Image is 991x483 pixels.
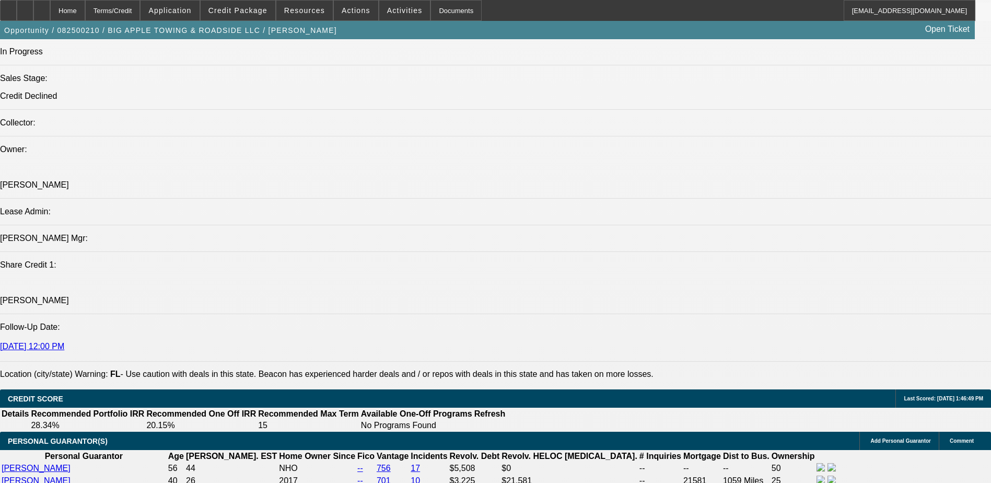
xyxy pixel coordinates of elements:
td: -- [722,463,770,474]
b: Home Owner Since [279,452,355,461]
button: Actions [334,1,378,20]
span: Comment [950,438,974,444]
td: 56 [168,463,184,474]
b: [PERSON_NAME]. EST [186,452,277,461]
span: CREDIT SCORE [8,395,63,403]
td: 28.34% [30,420,145,431]
b: Revolv. HELOC [MEDICAL_DATA]. [502,452,637,461]
th: Details [1,409,29,419]
b: Personal Guarantor [45,452,123,461]
span: Last Scored: [DATE] 1:46:49 PM [904,396,983,401]
a: 756 [377,464,391,473]
th: Available One-Off Programs [360,409,473,419]
b: Vantage [377,452,409,461]
img: facebook-icon.png [817,463,825,471]
td: $0 [501,463,638,474]
th: Recommended Portfolio IRR [30,409,145,419]
span: PERSONAL GUARANTOR(S) [8,437,108,445]
th: Recommended Max Term [258,409,359,419]
span: Opportunity / 082500210 / BIG APPLE TOWING & ROADSIDE LLC / [PERSON_NAME] [4,26,337,34]
label: - Use caution with deals in this state. Beacon has experienced harder deals and / or repos with d... [110,370,654,378]
a: 17 [411,464,420,473]
b: FL [110,370,121,378]
button: Credit Package [201,1,275,20]
b: Dist to Bus. [723,452,770,461]
span: Activities [387,6,423,15]
a: [PERSON_NAME] [2,464,71,473]
td: No Programs Found [360,420,473,431]
th: Refresh [474,409,506,419]
span: Resources [284,6,325,15]
a: -- [357,464,363,473]
b: # Inquiries [639,452,681,461]
b: Revolv. Debt [450,452,500,461]
td: NHO [278,463,356,474]
span: Add Personal Guarantor [870,438,931,444]
td: -- [683,463,721,474]
span: Credit Package [208,6,267,15]
button: Resources [276,1,333,20]
b: Incidents [411,452,447,461]
b: Fico [357,452,375,461]
img: linkedin-icon.png [827,463,836,471]
a: Open Ticket [921,20,974,38]
td: 15 [258,420,359,431]
td: 50 [771,463,815,474]
td: -- [639,463,682,474]
button: Application [141,1,199,20]
span: Actions [342,6,370,15]
td: 44 [185,463,277,474]
td: $5,508 [449,463,500,474]
b: Age [168,452,184,461]
span: Application [148,6,191,15]
td: 20.15% [146,420,257,431]
b: Mortgage [683,452,721,461]
th: Recommended One Off IRR [146,409,257,419]
button: Activities [379,1,430,20]
b: Ownership [772,452,815,461]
